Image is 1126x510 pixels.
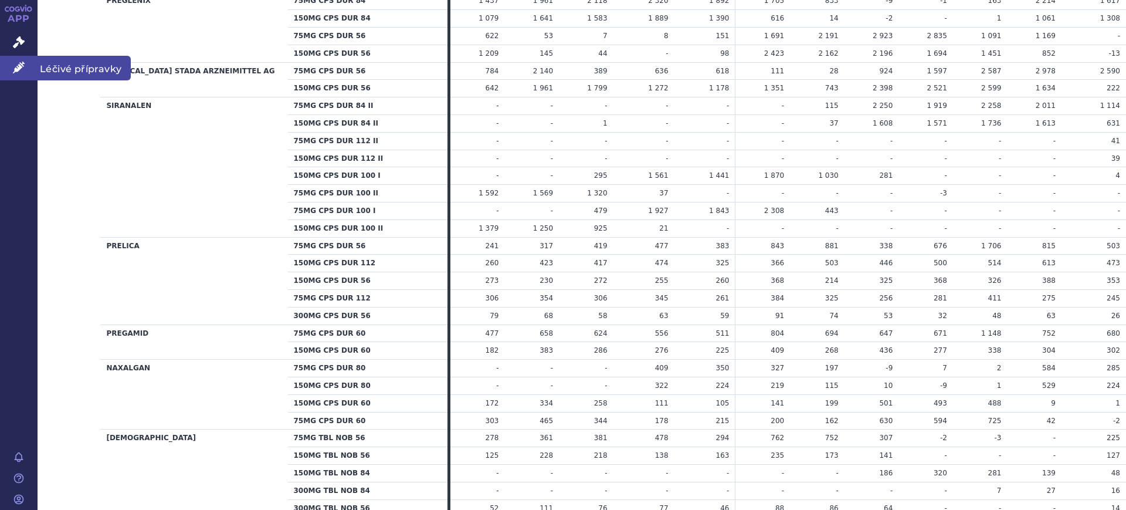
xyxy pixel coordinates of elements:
span: 613 [1042,259,1056,267]
span: - [605,154,607,163]
span: - [890,207,893,215]
span: - [551,171,553,180]
span: 1 030 [818,171,838,180]
span: 1 843 [709,207,729,215]
span: - [1053,207,1056,215]
span: 41 [1111,137,1120,145]
span: 852 [1042,49,1056,58]
span: 277 [934,346,947,354]
span: - [1118,224,1120,232]
span: 1 308 [1100,14,1120,22]
span: 1 597 [927,67,947,75]
span: 317 [540,242,553,250]
span: 255 [655,276,669,285]
span: 503 [825,259,839,267]
th: 150MG CPS DUR 84 II [288,115,447,133]
span: 2 978 [1036,67,1056,75]
span: - [605,137,607,145]
th: 300MG CPS DUR 56 [288,307,447,325]
span: 2 196 [873,49,893,58]
span: - [836,224,838,232]
span: 368 [934,276,947,285]
span: 79 [490,312,498,320]
span: - [1053,154,1056,163]
span: 843 [771,242,784,250]
span: - [999,137,1001,145]
span: 676 [934,242,947,250]
span: 624 [594,329,608,337]
span: 647 [879,329,893,337]
span: - [666,49,668,58]
span: 275 [1042,294,1056,302]
span: 477 [486,329,499,337]
th: 75MG CPS DUR 84 II [288,97,447,115]
span: 182 [486,346,499,354]
span: - [551,207,553,215]
span: Léčivé přípravky [38,56,131,80]
span: - [890,224,893,232]
span: 2 [997,364,1002,372]
span: - [782,224,784,232]
span: 28 [829,67,838,75]
span: - [551,119,553,127]
span: 500 [934,259,947,267]
span: 304 [1042,346,1056,354]
th: SIRANALEN [100,97,287,237]
span: 222 [1107,84,1120,92]
span: 14 [829,14,838,22]
span: 436 [879,346,893,354]
span: 388 [1042,276,1056,285]
th: 75MG CPS DUR 60 [288,325,447,342]
span: 514 [988,259,1002,267]
span: - [782,137,784,145]
span: 1 250 [533,224,553,232]
span: 338 [988,346,1002,354]
span: 1 272 [648,84,668,92]
span: - [836,154,838,163]
span: 419 [594,242,608,250]
th: 150MG CPS DUR 100 II [288,219,447,237]
span: 245 [1107,294,1120,302]
span: 1 870 [764,171,784,180]
span: - [727,224,729,232]
span: 1 320 [587,189,607,197]
span: - [727,189,729,197]
span: 752 [1042,329,1056,337]
span: 37 [829,119,838,127]
span: 2 191 [818,32,838,40]
th: NAXALGAN [100,360,287,430]
span: 815 [1042,242,1056,250]
span: 2 423 [764,49,784,58]
span: - [890,189,893,197]
span: 409 [771,346,784,354]
th: 75MG CPS DUR 56 [288,237,447,255]
span: 1 736 [981,119,1001,127]
span: - [551,137,553,145]
span: 511 [716,329,730,337]
span: 1 148 [981,329,1001,337]
span: 2 923 [873,32,893,40]
span: - [1053,171,1056,180]
span: 1 592 [479,189,498,197]
span: - [945,207,947,215]
th: 150MG CPS DUR 100 I [288,167,447,185]
span: 4 [1115,171,1120,180]
span: 68 [544,312,553,320]
span: 1 390 [709,14,729,22]
span: - [496,364,498,372]
th: 150MG CPS DUR 112 [288,255,447,272]
span: 1 079 [479,14,498,22]
span: 1 889 [648,14,668,22]
span: 622 [486,32,499,40]
th: PREGAMID [100,325,287,360]
th: 150MG CPS DUR 84 [288,10,447,28]
span: 1 927 [648,207,668,215]
span: - [1118,32,1120,40]
span: - [666,154,668,163]
span: 2 140 [533,67,553,75]
th: 150MG CPS DUR 56 [288,272,447,290]
span: 1 583 [587,14,607,22]
span: 74 [829,312,838,320]
span: 63 [659,312,668,320]
span: 338 [879,242,893,250]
